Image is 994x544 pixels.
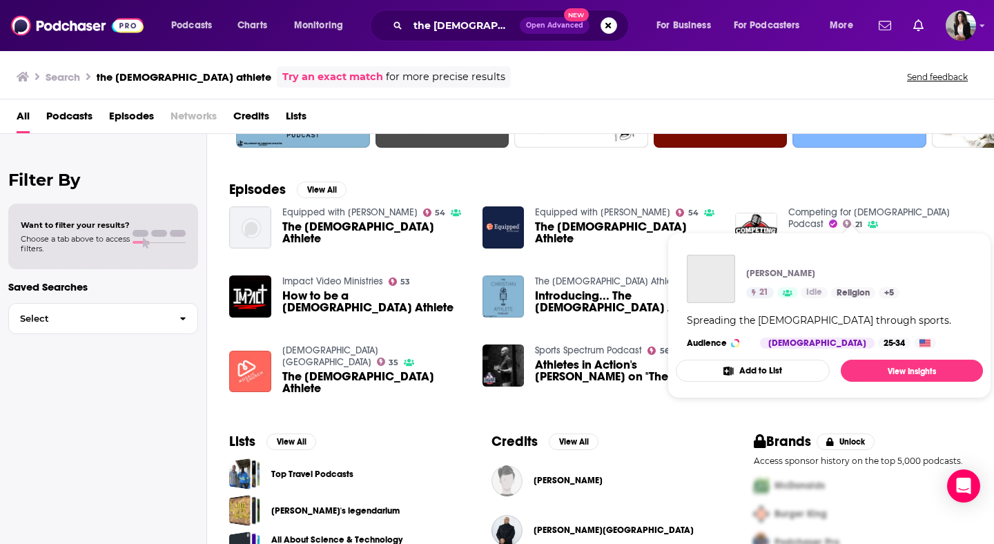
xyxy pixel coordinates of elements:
[687,314,951,327] div: Spreading the [DEMOGRAPHIC_DATA] through sports.
[282,206,418,218] a: Equipped with Chris Brooks
[97,70,271,84] h3: the [DEMOGRAPHIC_DATA] athlete
[483,344,525,387] a: Athletes in Action's Brian Smith on "The Christian Athlete" and playing for an audience of one
[271,467,353,482] a: Top Travel Podcasts
[389,278,411,286] a: 53
[11,12,144,39] img: Podchaser - Follow, Share and Rate Podcasts
[229,275,271,318] img: How to be a Christian Athlete
[788,206,950,230] a: Competing for Christ Podcast
[46,105,92,133] a: Podcasts
[754,456,972,466] p: Access sponsor history on the top 5,000 podcasts.
[8,280,198,293] p: Saved Searches
[843,220,862,228] a: 21
[171,16,212,35] span: Podcasts
[534,475,603,486] a: Matthew E. O'Neil
[233,105,269,133] a: Credits
[754,433,811,450] h2: Brands
[535,275,681,287] a: The Christian Athlete
[946,10,976,41] button: Show profile menu
[297,182,347,198] button: View All
[229,433,316,450] a: ListsView All
[282,290,466,313] a: How to be a Christian Athlete
[400,279,410,285] span: 53
[21,234,130,253] span: Choose a tab above to access filters.
[947,469,980,503] div: Open Intercom Messenger
[660,348,670,354] span: 56
[229,351,271,393] img: The Christian Athlete
[873,14,897,37] a: Show notifications dropdown
[229,495,260,526] span: Tolkien's legendarium
[228,14,275,37] a: Charts
[286,105,306,133] a: Lists
[735,213,777,255] img: Advice For The Christian Athlete with Host of the Christian Athlete Paradox Podcast Ryan Metz
[746,268,815,279] p: [PERSON_NAME]
[676,360,830,382] button: Add to List
[491,433,598,450] a: CreditsView All
[748,500,774,528] img: Second Pro Logo
[229,433,255,450] h2: Lists
[526,22,583,29] span: Open Advanced
[237,16,267,35] span: Charts
[535,221,719,244] a: The Christian Athlete
[282,69,383,85] a: Try an exact match
[491,433,538,450] h2: Credits
[774,480,825,492] span: McDonalds
[282,344,378,368] a: Mosaic Church Leeds
[21,220,130,230] span: Want to filter your results?
[282,290,466,313] span: How to be a [DEMOGRAPHIC_DATA] Athlete
[806,286,822,300] span: Idle
[774,508,827,520] span: Burger King
[534,525,694,536] span: [PERSON_NAME][GEOGRAPHIC_DATA]
[282,275,383,287] a: Impact Video Ministries
[520,17,589,34] button: Open AdvancedNew
[282,221,466,244] span: The [DEMOGRAPHIC_DATA] Athlete
[8,303,198,334] button: Select
[801,287,828,298] a: Idle
[377,358,399,366] a: 35
[535,206,670,218] a: Equipped with Chris Brooks
[109,105,154,133] span: Episodes
[746,287,774,298] a: 21
[746,255,899,263] a: Competing for Christ Podcast
[162,14,230,37] button: open menu
[535,290,719,313] a: Introducing... The Christian Athlete Podcast
[383,10,642,41] div: Search podcasts, credits, & more...
[535,221,719,244] span: The [DEMOGRAPHIC_DATA] Athlete
[282,371,466,394] span: The [DEMOGRAPHIC_DATA] Athlete
[435,210,445,216] span: 54
[408,14,520,37] input: Search podcasts, credits, & more...
[908,14,929,37] a: Show notifications dropdown
[491,465,523,496] img: Matthew E. O'Neil
[9,314,168,323] span: Select
[491,458,710,503] button: Matthew E. O'NeilMatthew E. O'Neil
[535,359,719,382] span: Athletes in Action's [PERSON_NAME] on "The [DEMOGRAPHIC_DATA] Athlete" and playing for an audienc...
[8,170,198,190] h2: Filter By
[725,14,820,37] button: open menu
[17,105,30,133] a: All
[423,208,446,217] a: 54
[817,434,875,450] button: Unlock
[229,181,286,198] h2: Episodes
[946,10,976,41] span: Logged in as ElizabethCole
[535,344,642,356] a: Sports Spectrum Podcast
[229,206,271,249] img: The Christian Athlete
[266,434,316,450] button: View All
[534,475,603,486] span: [PERSON_NAME]
[534,525,694,536] a: A.B. Ridgeway
[483,206,525,249] img: The Christian Athlete
[687,255,735,303] a: Competing for Christ Podcast
[878,338,910,349] div: 25-34
[647,347,670,355] a: 56
[389,360,398,366] span: 35
[386,69,505,85] span: for more precise results
[946,10,976,41] img: User Profile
